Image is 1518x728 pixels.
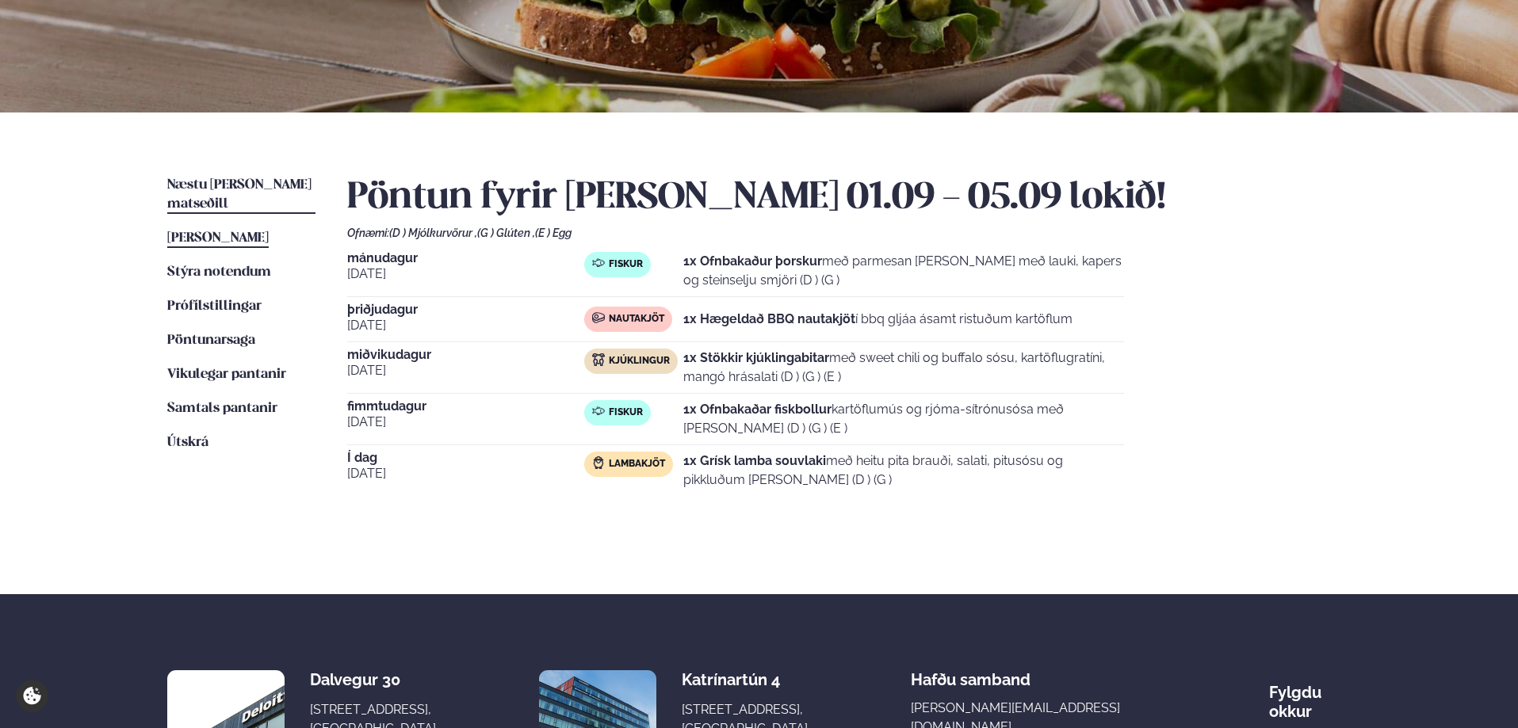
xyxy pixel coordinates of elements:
span: Næstu [PERSON_NAME] matseðill [167,178,312,211]
span: Í dag [347,452,584,464]
span: [DATE] [347,464,584,483]
a: [PERSON_NAME] [167,229,269,248]
a: Vikulegar pantanir [167,365,286,384]
span: Prófílstillingar [167,299,262,313]
img: fish.svg [592,257,605,269]
span: Nautakjöt [609,313,664,326]
div: Ofnæmi: [347,227,1351,239]
div: Katrínartún 4 [682,670,808,689]
a: Prófílstillingar [167,297,262,316]
span: Hafðu samband [911,657,1030,689]
span: [DATE] [347,316,584,335]
strong: 1x Ofnbakaður þorskur [683,253,822,269]
a: Útskrá [167,433,208,452]
img: Lamb.svg [592,456,605,469]
span: (D ) Mjólkurvörur , [389,227,477,239]
span: [DATE] [347,265,584,284]
img: chicken.svg [592,353,605,366]
div: Dalvegur 30 [310,670,436,689]
span: þriðjudagur [347,303,584,316]
div: Fylgdu okkur [1269,670,1351,721]
h2: Pöntun fyrir [PERSON_NAME] 01.09 - 05.09 lokið! [347,176,1351,220]
span: miðvikudagur [347,349,584,361]
a: Stýra notendum [167,263,271,282]
span: (G ) Glúten , [477,227,535,239]
span: Útskrá [167,436,208,449]
span: Samtals pantanir [167,402,277,415]
span: mánudagur [347,252,584,265]
strong: 1x Ofnbakaðar fiskbollur [683,402,832,417]
span: [DATE] [347,413,584,432]
span: Fiskur [609,258,643,271]
strong: 1x Hægeldað BBQ nautakjöt [683,311,855,326]
span: Lambakjöt [609,458,665,471]
a: Samtals pantanir [167,399,277,418]
span: Kjúklingur [609,355,670,368]
p: í bbq gljáa ásamt ristuðum kartöflum [683,310,1073,329]
span: [DATE] [347,361,584,380]
p: með parmesan [PERSON_NAME] með lauki, kapers og steinselju smjöri (D ) (G ) [683,252,1124,290]
p: með sweet chili og buffalo sósu, kartöflugratíni, mangó hrásalati (D ) (G ) (E ) [683,349,1124,387]
span: Vikulegar pantanir [167,368,286,381]
a: Næstu [PERSON_NAME] matseðill [167,176,315,214]
span: Stýra notendum [167,265,271,279]
img: fish.svg [592,405,605,417]
span: [PERSON_NAME] [167,231,269,245]
span: Pöntunarsaga [167,334,255,347]
span: (E ) Egg [535,227,572,239]
strong: 1x Stökkir kjúklingabitar [683,350,829,365]
span: Fiskur [609,406,643,419]
a: Cookie settings [16,680,48,712]
strong: 1x Grísk lamba souvlaki [683,453,826,468]
a: Pöntunarsaga [167,331,255,350]
p: með heitu pita brauði, salati, pitusósu og pikkluðum [PERSON_NAME] (D ) (G ) [683,452,1124,490]
img: beef.svg [592,311,605,324]
span: fimmtudagur [347,400,584,413]
p: kartöflumús og rjóma-sítrónusósa með [PERSON_NAME] (D ) (G ) (E ) [683,400,1124,438]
